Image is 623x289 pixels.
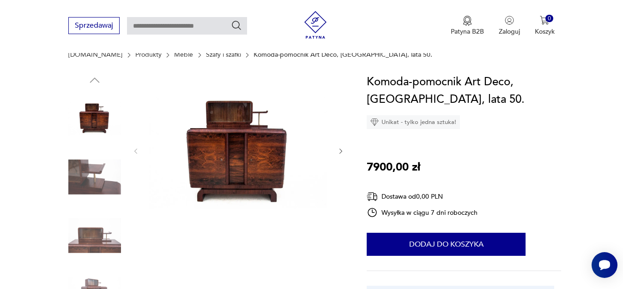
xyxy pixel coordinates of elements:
p: Komoda-pomocnik Art Deco, [GEOGRAPHIC_DATA], lata 50. [254,51,432,59]
button: Dodaj do koszyka [367,233,526,256]
a: Meble [174,51,193,59]
a: [DOMAIN_NAME] [68,51,122,59]
button: Zaloguj [499,16,520,36]
h1: Komoda-pomocnik Art Deco, [GEOGRAPHIC_DATA], lata 50. [367,73,561,108]
button: Patyna B2B [451,16,484,36]
img: Patyna - sklep z meblami i dekoracjami vintage [302,11,329,39]
iframe: Smartsupp widget button [592,252,617,278]
img: Ikona dostawy [367,191,378,202]
div: Unikat - tylko jedna sztuka! [367,115,460,129]
img: Ikona medalu [463,16,472,26]
img: Ikona diamentu [370,118,379,126]
button: Szukaj [231,20,242,31]
img: Ikonka użytkownika [505,16,514,25]
img: Zdjęcie produktu Komoda-pomocnik Art Deco, Polska, lata 50. [68,151,121,203]
div: Dostawa od 0,00 PLN [367,191,478,202]
img: Zdjęcie produktu Komoda-pomocnik Art Deco, Polska, lata 50. [149,73,327,228]
a: Ikona medaluPatyna B2B [451,16,484,36]
img: Zdjęcie produktu Komoda-pomocnik Art Deco, Polska, lata 50. [68,209,121,262]
a: Produkty [135,51,162,59]
button: 0Koszyk [535,16,555,36]
p: Zaloguj [499,27,520,36]
p: Koszyk [535,27,555,36]
div: 0 [545,15,553,23]
a: Szafy i szafki [206,51,241,59]
div: Wysyłka w ciągu 7 dni roboczych [367,207,478,218]
img: Zdjęcie produktu Komoda-pomocnik Art Deco, Polska, lata 50. [68,92,121,144]
button: Sprzedawaj [68,17,120,34]
p: 7900,00 zł [367,159,420,176]
a: Sprzedawaj [68,23,120,29]
p: Patyna B2B [451,27,484,36]
img: Ikona koszyka [540,16,549,25]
